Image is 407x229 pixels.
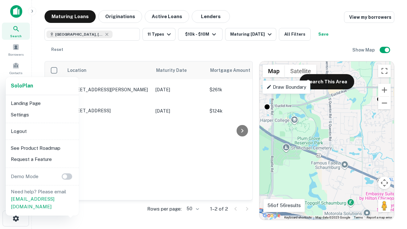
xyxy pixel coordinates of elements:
[8,98,76,109] li: Landing Page
[11,83,33,89] strong: Solo Plan
[11,188,74,211] p: Need help? Please email
[8,142,76,154] li: See Product Roadmap
[8,109,76,121] li: Settings
[8,154,76,165] li: Request a Feature
[375,178,407,209] iframe: Chat Widget
[11,196,54,209] a: [EMAIL_ADDRESS][DOMAIN_NAME]
[8,126,76,137] li: Logout
[8,173,41,180] p: Demo Mode
[11,82,33,90] a: SoloPlan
